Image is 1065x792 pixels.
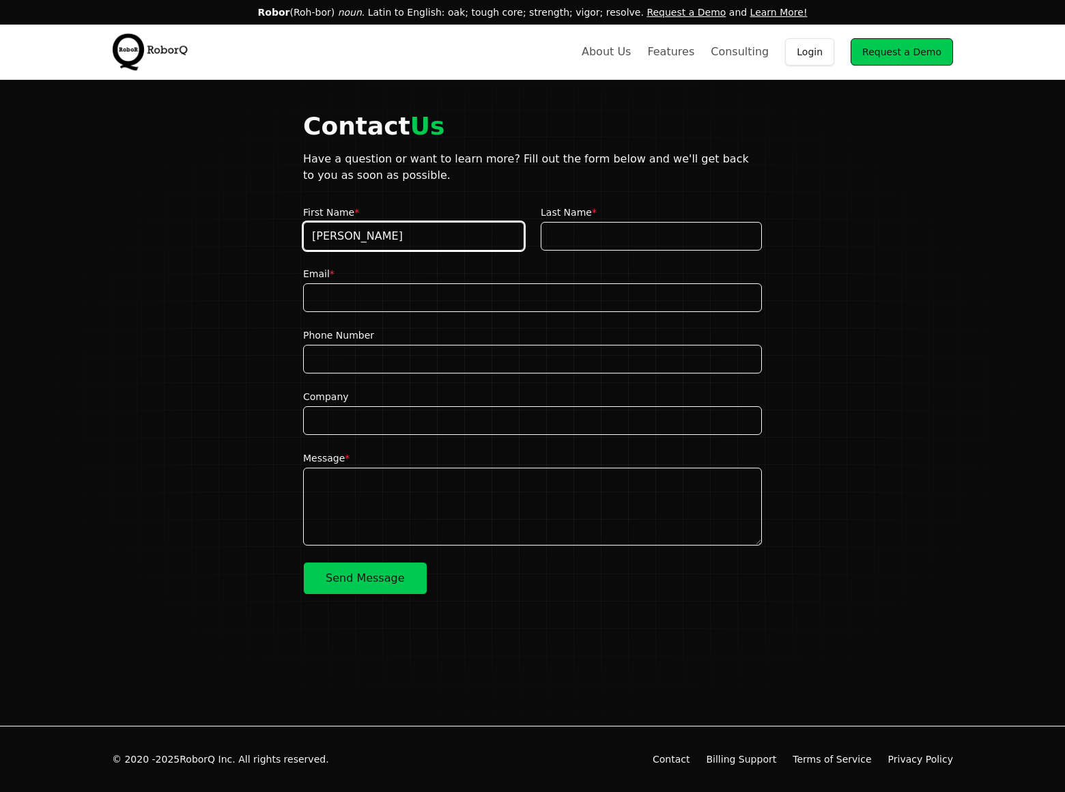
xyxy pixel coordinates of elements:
label: Last Name [541,206,762,219]
label: Company [303,390,762,404]
p: Have a question or want to learn more? Fill out the form below and we'll get back to you as soon ... [303,151,762,184]
a: Login [785,38,834,66]
span: Robor [258,7,290,18]
a: Billing Support [706,752,776,766]
img: RoborQ Inc. Logo [112,31,194,72]
label: Message [303,451,762,465]
em: noun [338,7,362,18]
a: Features [647,44,694,60]
label: First Name [303,206,524,219]
a: Contact [653,752,690,766]
a: Terms of Service [793,752,871,766]
p: (Roh-bor) . Latin to English: oak; tough core; strength; vigor; resolve. and [16,5,1049,19]
label: Email [303,267,762,281]
label: Phone Number [303,328,762,342]
a: Privacy Policy [888,752,953,766]
a: About Us [582,44,631,60]
a: Request a Demo [647,7,726,18]
h1: Contact [303,113,762,140]
p: © 2020 - 2025 RoborQ Inc. All rights reserved. [112,752,329,766]
button: Send Message [303,562,427,595]
a: Request a Demo [851,38,953,66]
span: Us [410,112,445,140]
a: Consulting [711,44,769,60]
a: Learn More! [750,7,808,18]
